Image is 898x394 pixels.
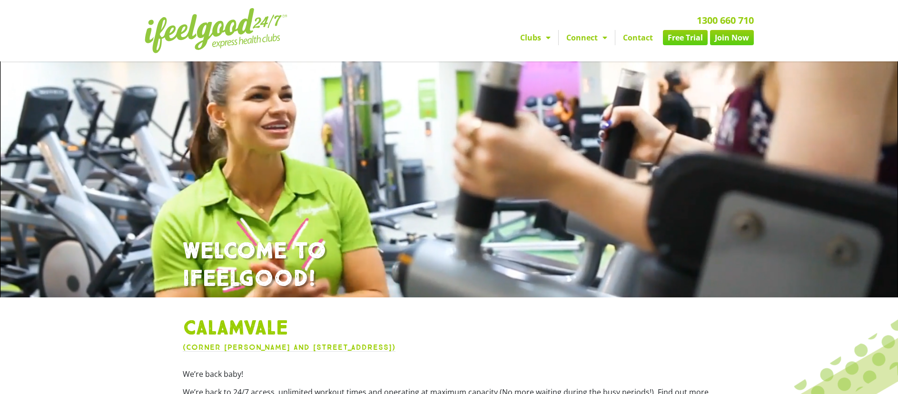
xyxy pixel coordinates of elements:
a: Free Trial [663,30,708,45]
h1: WELCOME TO IFEELGOOD! [183,238,716,293]
a: Join Now [710,30,754,45]
a: (Corner [PERSON_NAME] and [STREET_ADDRESS]) [183,343,395,352]
a: Clubs [513,30,558,45]
h1: Calamvale [183,316,716,341]
a: Contact [615,30,661,45]
nav: Menu [361,30,754,45]
p: We’re back baby! [183,368,716,380]
a: Connect [559,30,615,45]
a: 1300 660 710 [697,14,754,27]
